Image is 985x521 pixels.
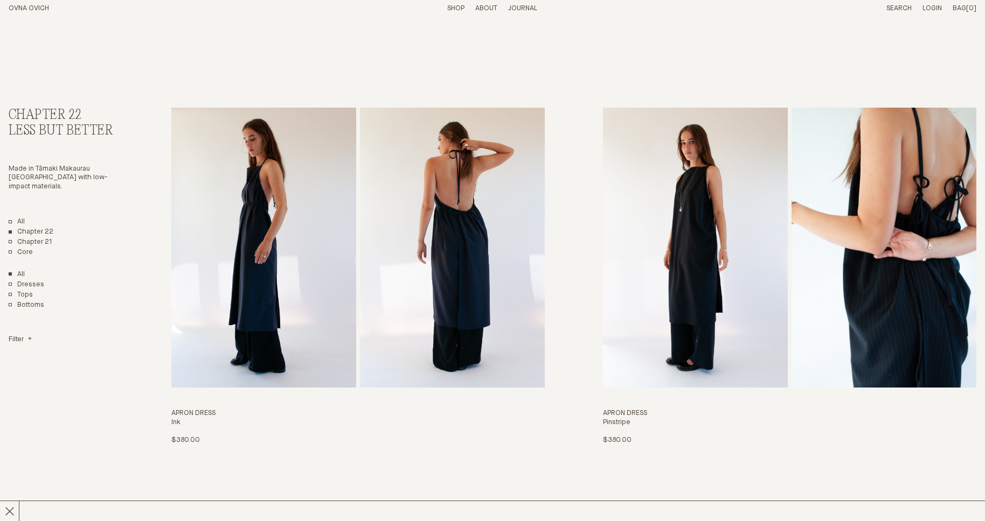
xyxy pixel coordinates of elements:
[9,270,25,279] a: Show All
[447,5,464,12] a: Shop
[9,108,122,123] h2: Chapter 22
[922,5,942,12] a: Login
[603,108,788,388] img: Apron Dress
[475,4,497,13] summary: About
[171,108,545,445] a: Apron Dress
[9,123,122,139] h3: Less But Better
[508,5,537,12] a: Journal
[171,108,356,388] img: Apron Dress
[603,418,976,427] h4: Pinstripe
[953,5,966,12] span: Bag
[9,301,44,310] a: Bottoms
[171,436,200,443] span: $380.00
[966,5,976,12] span: [0]
[9,291,33,300] a: Tops
[603,108,976,445] a: Apron Dress
[603,436,632,443] span: $380.00
[603,409,976,418] h3: Apron Dress
[9,165,122,192] p: Made in Tāmaki Makaurau [GEOGRAPHIC_DATA] with low-impact materials.
[9,5,49,12] a: Home
[9,335,32,344] summary: Filter
[9,217,25,227] a: All
[171,409,545,418] h3: Apron Dress
[171,418,545,427] h4: Ink
[9,238,52,247] a: Chapter 21
[9,248,33,257] a: Core
[886,5,912,12] a: Search
[9,280,44,290] a: Dresses
[9,228,53,237] a: Chapter 22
